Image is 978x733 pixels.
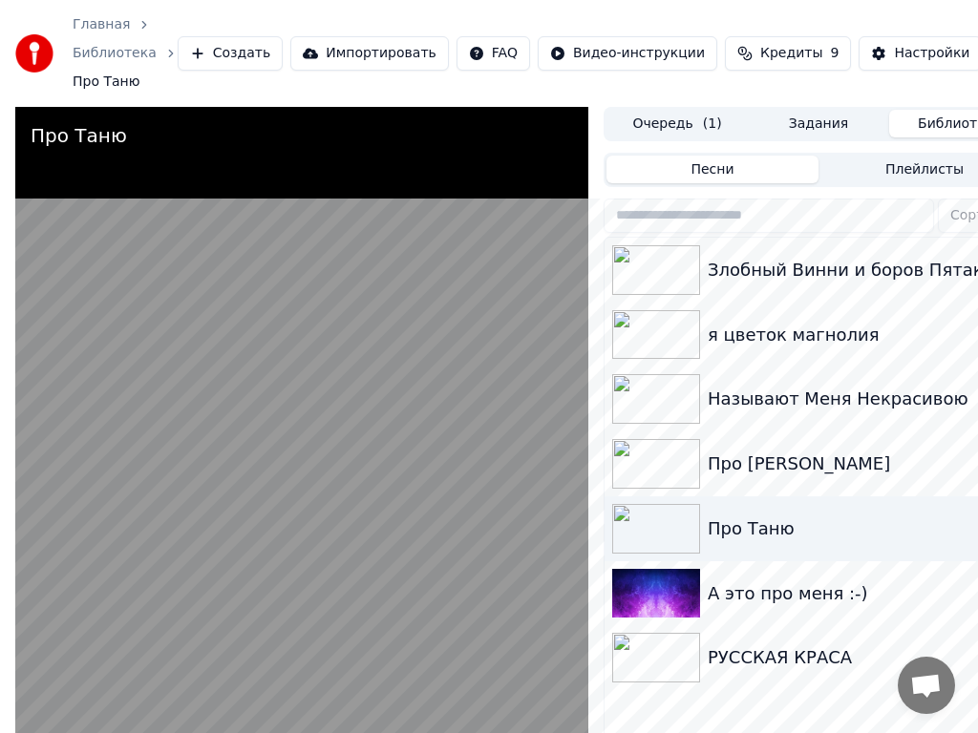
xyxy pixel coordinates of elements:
[894,44,969,63] div: Настройки
[73,15,130,34] a: Главная
[290,36,449,71] button: Импортировать
[457,36,530,71] button: FAQ
[725,36,851,71] button: Кредиты9
[73,73,140,92] span: Про Таню
[31,122,127,149] div: Про Таню
[73,44,157,63] a: Библиотека
[606,156,819,183] button: Песни
[830,44,839,63] span: 9
[748,110,889,137] button: Задания
[538,36,717,71] button: Видео-инструкции
[606,110,748,137] button: Очередь
[178,36,283,71] button: Создать
[15,34,53,73] img: youka
[898,657,955,714] a: Открытый чат
[73,15,178,92] nav: breadcrumb
[760,44,822,63] span: Кредиты
[703,115,722,134] span: ( 1 )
